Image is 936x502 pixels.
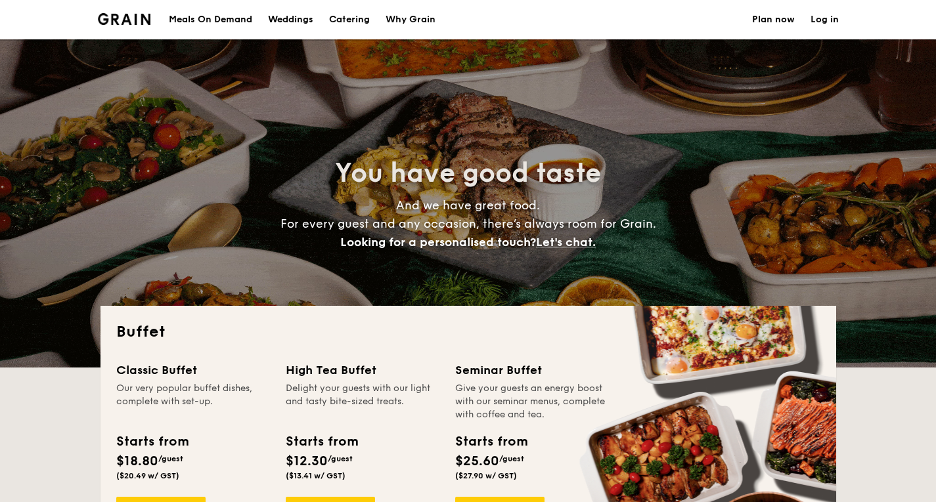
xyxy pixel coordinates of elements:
[280,198,656,249] span: And we have great food. For every guest and any occasion, there’s always room for Grain.
[116,382,270,421] div: Our very popular buffet dishes, complete with set-up.
[455,361,609,379] div: Seminar Buffet
[455,453,499,469] span: $25.60
[116,453,158,469] span: $18.80
[340,235,536,249] span: Looking for a personalised touch?
[455,382,609,421] div: Give your guests an energy boost with our seminar menus, complete with coffee and tea.
[499,454,524,463] span: /guest
[116,432,188,451] div: Starts from
[116,471,179,480] span: ($20.49 w/ GST)
[286,382,439,421] div: Delight your guests with our light and tasty bite-sized treats.
[335,157,601,189] span: You have good taste
[286,361,439,379] div: High Tea Buffet
[455,471,517,480] span: ($27.90 w/ GST)
[286,453,328,469] span: $12.30
[98,13,151,25] a: Logotype
[116,322,820,343] h2: Buffet
[116,361,270,379] div: Classic Buffet
[328,454,353,463] span: /guest
[455,432,527,451] div: Starts from
[286,432,357,451] div: Starts from
[286,471,345,480] span: ($13.41 w/ GST)
[158,454,183,463] span: /guest
[98,13,151,25] img: Grain
[536,235,596,249] span: Let's chat.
